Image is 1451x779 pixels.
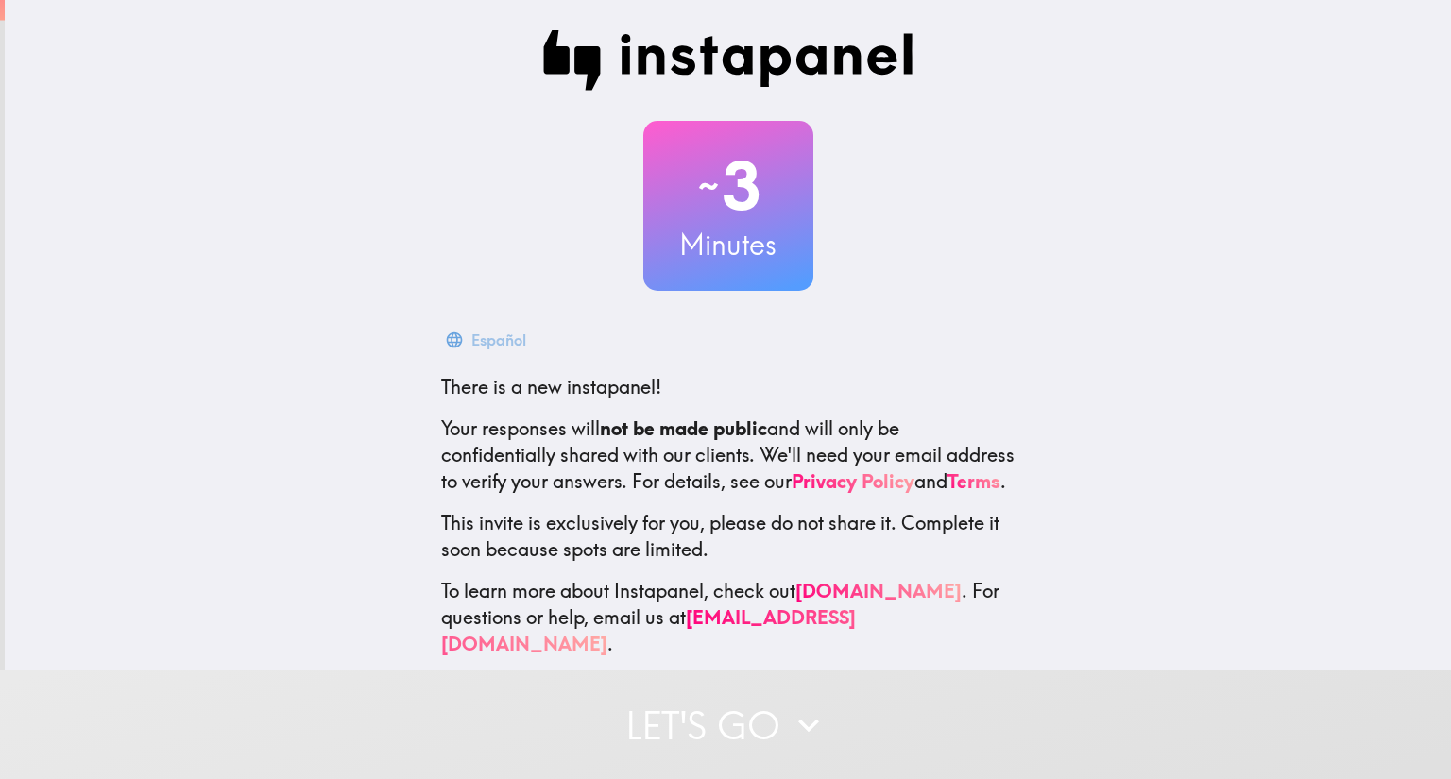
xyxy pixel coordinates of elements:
[600,416,767,440] b: not be made public
[441,578,1016,657] p: To learn more about Instapanel, check out . For questions or help, email us at .
[441,375,661,398] span: There is a new instapanel!
[947,469,1000,493] a: Terms
[441,321,534,359] button: Español
[441,605,856,655] a: [EMAIL_ADDRESS][DOMAIN_NAME]
[643,147,813,225] h2: 3
[695,158,722,214] span: ~
[643,225,813,264] h3: Minutes
[441,415,1016,495] p: Your responses will and will only be confidentially shared with our clients. We'll need your emai...
[471,327,526,353] div: Español
[795,579,962,602] a: [DOMAIN_NAME]
[543,30,913,91] img: Instapanel
[441,510,1016,563] p: This invite is exclusively for you, please do not share it. Complete it soon because spots are li...
[792,469,914,493] a: Privacy Policy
